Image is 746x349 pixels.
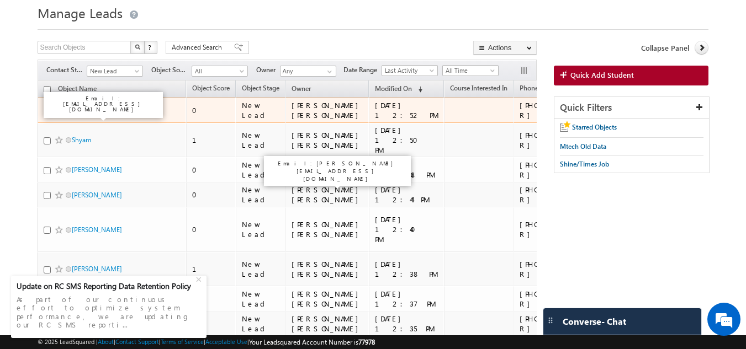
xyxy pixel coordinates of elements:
div: [PHONE_NUMBER] [520,185,591,205]
div: [PERSON_NAME] [PERSON_NAME] [292,219,364,239]
div: [PHONE_NUMBER] [520,160,591,180]
div: New Lead [242,130,281,150]
img: d_60004797649_company_0_60004797649 [19,58,46,72]
div: 0 [192,190,231,200]
div: New Lead [242,259,281,279]
span: Owner [256,65,280,75]
img: Search [135,44,140,50]
a: Terms of Service [161,338,204,345]
a: Contact Support [115,338,159,345]
span: Date Range [343,65,382,75]
a: All Time [442,65,499,76]
div: [PHONE_NUMBER] [520,314,591,334]
span: Object Source [151,65,192,75]
p: Email: [EMAIL_ADDRESS][DOMAIN_NAME] [48,95,158,112]
a: Quick Add Student [554,66,709,85]
div: 0 [192,224,231,234]
a: Shyam [72,136,91,144]
span: Owner [292,84,311,93]
span: Object Stage [242,84,279,92]
a: Modified On (sorted descending) [369,82,428,96]
em: Start Chat [150,271,200,286]
a: Show All Items [321,66,335,77]
div: Update on RC SMS Reporting Data Retention Policy [17,281,194,291]
span: Your Leadsquared Account Number is [249,338,375,346]
div: Quick Filters [554,97,710,119]
div: [PHONE_NUMBER] [520,130,591,150]
div: 0 [192,105,231,115]
div: 1 [192,264,231,274]
div: New Lead [242,314,281,334]
span: Modified On [375,84,412,93]
div: 0 [192,165,231,175]
div: [PHONE_NUMBER] [520,100,591,120]
a: [PERSON_NAME] [72,165,122,174]
span: Starred Objects [572,123,617,131]
a: [PERSON_NAME] [72,225,122,234]
div: Minimize live chat window [181,6,208,32]
div: [PERSON_NAME] [PERSON_NAME] [292,314,364,334]
div: [PERSON_NAME] [PERSON_NAME] [292,185,364,205]
a: Object Name [52,83,102,97]
span: All Time [443,66,495,76]
a: Last Activity [382,65,438,76]
div: 0 [192,319,231,329]
a: All [192,66,248,77]
span: All [192,66,245,76]
div: New Lead [242,160,281,180]
a: Course Interested In [445,82,513,96]
div: [DATE] 12:37 PM [375,289,439,309]
span: Shine/Times Job [560,160,609,168]
div: + [193,272,207,285]
a: Phone Number [514,82,570,96]
a: [PERSON_NAME] [72,265,122,273]
div: [DATE] 12:44 PM [375,185,439,205]
div: New Lead [242,185,281,205]
span: Collapse Panel [641,43,689,53]
a: Object Stage [236,82,285,96]
span: Last Activity [382,66,435,76]
span: Mtech Old Data [560,142,606,151]
div: 0 [192,294,231,304]
div: [PHONE_NUMBER] [520,219,591,239]
p: Email: [PERSON_NAME][EMAIL_ADDRESS][DOMAIN_NAME] [268,159,406,182]
img: carter-drag [546,316,555,325]
button: ? [144,41,157,54]
a: New Lead [87,66,143,77]
div: [PHONE_NUMBER] [520,259,591,279]
button: Actions [473,41,537,55]
div: [PERSON_NAME] [PERSON_NAME] [292,289,364,309]
span: Phone Number [520,84,564,92]
div: [DATE] 12:38 PM [375,259,439,279]
div: [PERSON_NAME] [PERSON_NAME] [292,130,364,150]
div: [PERSON_NAME] [PERSON_NAME] [292,100,364,120]
div: As part of our continuous effort to optimize system performance, we are updating our RC SMS repor... [17,292,201,332]
div: [PHONE_NUMBER] [520,289,591,309]
span: Course Interested In [450,84,507,92]
div: [PERSON_NAME] [PERSON_NAME] [292,259,364,279]
input: Type to Search [280,66,336,77]
div: [DATE] 12:50 PM [375,125,439,155]
div: Chat with us now [57,58,186,72]
div: New Lead [242,100,281,120]
span: Object Score [192,84,230,92]
span: ? [148,42,153,52]
div: [DATE] 12:40 PM [375,214,439,244]
span: Advanced Search [172,42,225,52]
a: Acceptable Use [205,338,247,345]
span: New Lead [87,66,140,76]
a: Object Score [187,82,235,96]
span: (sorted descending) [414,85,422,94]
div: New Lead [242,289,281,309]
div: [DATE] 12:35 PM [375,314,439,334]
a: [PERSON_NAME] [72,191,122,199]
span: 77978 [358,338,375,346]
span: Quick Add Student [570,70,634,80]
span: Contact Stage [46,65,87,75]
span: Manage Leads [38,4,123,22]
div: 1 [192,135,231,145]
span: © 2025 LeadSquared | | | | | [38,337,375,347]
span: Converse - Chat [563,316,626,326]
a: About [98,338,114,345]
div: New Lead [242,219,281,239]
